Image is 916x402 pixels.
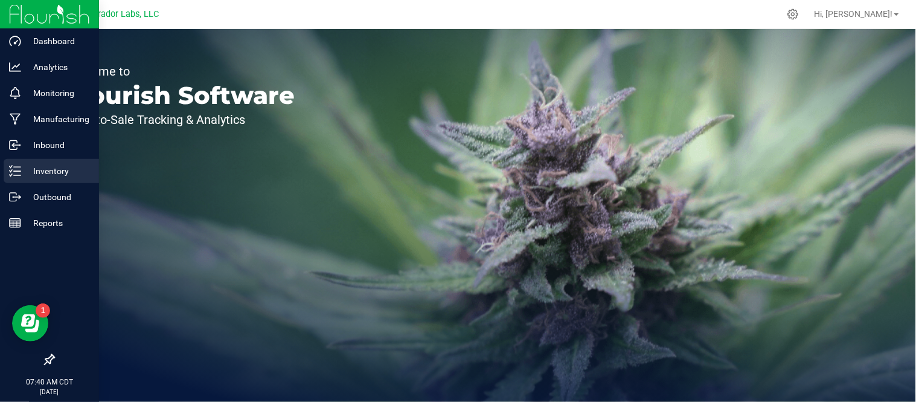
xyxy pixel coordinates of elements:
p: Manufacturing [21,112,94,126]
p: 07:40 AM CDT [5,377,94,387]
inline-svg: Reports [9,217,21,229]
p: Flourish Software [65,83,295,108]
inline-svg: Inbound [9,139,21,151]
p: Welcome to [65,65,295,77]
inline-svg: Outbound [9,191,21,203]
p: Inbound [21,138,94,152]
inline-svg: Manufacturing [9,113,21,125]
iframe: Resource center [12,305,48,342]
p: Outbound [21,190,94,204]
inline-svg: Analytics [9,61,21,73]
p: Inventory [21,164,94,178]
inline-svg: Inventory [9,165,21,177]
p: Reports [21,216,94,230]
p: Dashboard [21,34,94,48]
p: Analytics [21,60,94,74]
inline-svg: Monitoring [9,87,21,99]
iframe: Resource center unread badge [36,303,50,318]
p: Seed-to-Sale Tracking & Analytics [65,114,295,126]
span: Curador Labs, LLC [88,9,159,19]
p: Monitoring [21,86,94,100]
inline-svg: Dashboard [9,35,21,47]
div: Manage settings [786,8,801,20]
p: [DATE] [5,387,94,397]
span: Hi, [PERSON_NAME]! [815,9,893,19]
